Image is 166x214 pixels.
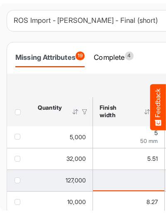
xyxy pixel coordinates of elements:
div: Finish width [100,104,133,119]
span: 32,000 [66,155,86,162]
span: 50 mm [140,138,158,144]
span: 4 [125,52,134,60]
td: 8.267716535433072 is template cell Column Header httpsnorthellcomontologiesmapping-rulesmeasureme... [93,191,165,213]
td: checkbox [7,170,31,191]
td: 5000 is template cell Column Header httpsnorthellcomontologiesmapping-rulesorderhasquantity [31,126,93,148]
span: 127,000 [66,177,86,184]
td: is template cell Column Header httpsnorthellcomontologiesmapping-rulesmeasurementhasfinishsizewidth [93,170,165,191]
td: 127000 is template cell Column Header httpsnorthellcomontologiesmapping-rulesorderhasquantity [31,170,93,191]
td: 5.511811023622047 is template cell Column Header httpsnorthellcomontologiesmapping-rulesmeasureme... [93,148,165,170]
td: checkbox [7,126,31,148]
span: 5 [154,129,158,136]
td: checkbox [7,148,31,170]
span: 5.51 [147,155,158,162]
span: 8.27 [146,198,158,205]
div: Complete [94,52,133,63]
div: Missing Attributes [15,52,85,63]
td: checkbox [7,191,31,213]
td: 5 is template cell Column Header httpsnorthellcomontologiesmapping-rulesmeasurementhasfinishsizew... [93,126,165,148]
div: Quantity [38,104,61,111]
button: Feedback [150,84,166,130]
span: 5,000 [70,133,86,140]
span: 19 [76,52,85,60]
th: Header checkbox [7,97,31,126]
td: 32000 is template cell Column Header httpsnorthellcomontologiesmapping-rulesorderhasquantity [31,148,93,170]
div: Filter Icon [81,108,88,116]
td: 10000 is template cell Column Header httpsnorthellcomontologiesmapping-rulesorderhasquantity [31,191,93,213]
span: 10,000 [67,198,86,205]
